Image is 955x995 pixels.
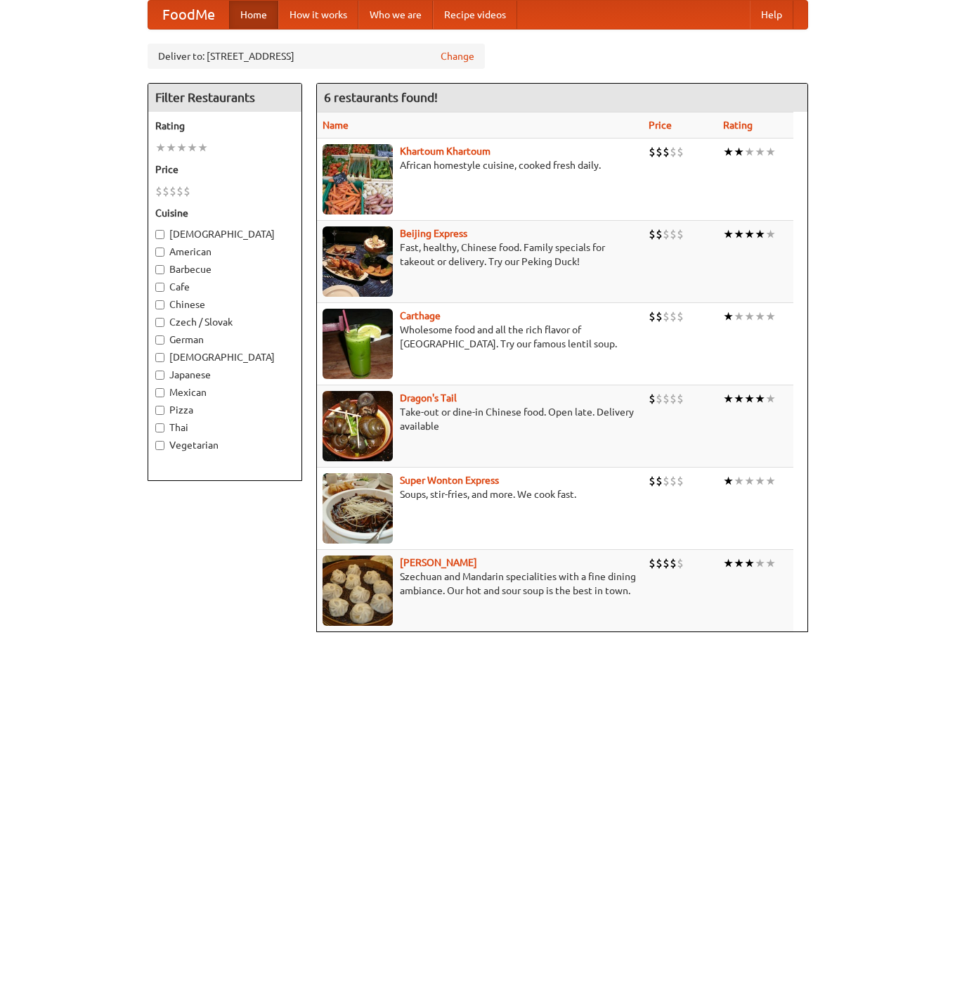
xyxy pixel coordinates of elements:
a: How it works [278,1,358,29]
p: African homestyle cuisine, cooked fresh daily. [323,158,637,172]
a: FoodMe [148,1,229,29]
input: [DEMOGRAPHIC_DATA] [155,230,164,239]
p: Szechuan and Mandarin specialities with a fine dining ambiance. Our hot and sour soup is the best... [323,570,637,598]
li: $ [155,184,162,199]
input: Cafe [155,283,164,292]
li: $ [176,184,183,199]
label: Cafe [155,280,294,294]
li: ★ [723,226,734,242]
a: Who we are [358,1,433,29]
label: Barbecue [155,262,294,276]
label: German [155,333,294,347]
li: ★ [744,391,755,406]
div: Deliver to: [STREET_ADDRESS] [148,44,485,69]
li: $ [649,309,656,324]
input: Barbecue [155,265,164,274]
li: ★ [197,140,208,155]
li: $ [656,473,663,489]
a: Price [649,120,672,131]
li: $ [670,473,677,489]
p: Soups, stir-fries, and more. We cook fast. [323,487,637,501]
img: carthage.jpg [323,309,393,379]
li: ★ [755,144,765,160]
li: ★ [734,473,744,489]
label: Japanese [155,368,294,382]
li: ★ [755,556,765,571]
li: $ [663,556,670,571]
input: Japanese [155,371,164,380]
label: Mexican [155,385,294,399]
input: Chinese [155,300,164,309]
input: German [155,335,164,345]
a: Name [323,120,349,131]
a: Beijing Express [400,228,467,239]
input: Pizza [155,406,164,415]
li: $ [169,184,176,199]
label: Czech / Slovak [155,315,294,329]
a: Help [750,1,793,29]
li: $ [649,226,656,242]
li: $ [677,473,684,489]
li: $ [183,184,190,199]
li: ★ [755,391,765,406]
li: ★ [744,309,755,324]
li: $ [663,473,670,489]
b: [PERSON_NAME] [400,557,477,568]
li: $ [663,144,670,160]
li: ★ [166,140,176,155]
li: $ [656,309,663,324]
li: ★ [723,556,734,571]
li: $ [670,144,677,160]
li: $ [677,144,684,160]
li: ★ [765,144,776,160]
a: Dragon's Tail [400,392,457,404]
li: $ [677,226,684,242]
h5: Price [155,162,294,176]
a: Recipe videos [433,1,517,29]
li: $ [677,556,684,571]
li: ★ [734,556,744,571]
img: shandong.jpg [323,556,393,626]
li: ★ [765,309,776,324]
ng-pluralize: 6 restaurants found! [324,91,438,104]
a: Carthage [400,310,441,321]
input: Mexican [155,388,164,397]
h5: Cuisine [155,206,294,220]
li: $ [162,184,169,199]
li: $ [656,144,663,160]
li: ★ [765,391,776,406]
li: $ [649,556,656,571]
h5: Rating [155,119,294,133]
a: Change [441,49,474,63]
li: $ [663,309,670,324]
li: $ [649,144,656,160]
input: Thai [155,423,164,432]
b: Khartoum Khartoum [400,146,491,157]
li: $ [670,226,677,242]
li: ★ [734,144,744,160]
input: [DEMOGRAPHIC_DATA] [155,353,164,362]
a: Super Wonton Express [400,475,499,486]
li: $ [670,309,677,324]
img: superwonton.jpg [323,473,393,544]
li: $ [677,391,684,406]
li: ★ [744,226,755,242]
li: $ [656,556,663,571]
img: khartoum.jpg [323,144,393,214]
li: $ [649,473,656,489]
li: ★ [734,309,744,324]
li: $ [670,556,677,571]
li: ★ [755,309,765,324]
a: Home [229,1,278,29]
label: Vegetarian [155,438,294,452]
li: ★ [755,226,765,242]
li: ★ [755,473,765,489]
label: American [155,245,294,259]
label: Chinese [155,297,294,312]
p: Wholesome food and all the rich flavor of [GEOGRAPHIC_DATA]. Try our famous lentil soup. [323,323,637,351]
li: ★ [744,144,755,160]
li: ★ [723,144,734,160]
